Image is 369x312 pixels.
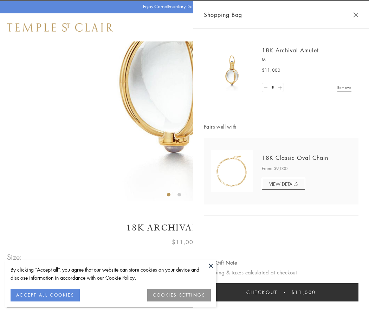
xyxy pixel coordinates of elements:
[291,288,316,296] span: $11,000
[211,49,253,91] img: 18K Archival Amulet
[262,178,305,190] a: VIEW DETAILS
[211,150,253,192] img: N88865-OV18
[353,12,358,18] button: Close Shopping Bag
[262,46,319,54] a: 18K Archival Amulet
[262,165,287,172] span: From: $9,000
[262,83,269,92] a: Set quantity to 0
[269,181,298,187] span: VIEW DETAILS
[7,222,362,234] h1: 18K Archival Amulet
[7,251,22,263] span: Size:
[276,83,283,92] a: Set quantity to 2
[204,258,237,267] button: Add Gift Note
[11,266,211,282] div: By clicking “Accept all”, you agree that our website can store cookies on your device and disclos...
[204,123,358,131] span: Pairs well with
[172,238,197,247] span: $11,000
[262,67,280,74] span: $11,000
[204,283,358,301] button: Checkout $11,000
[204,10,242,19] span: Shopping Bag
[147,289,211,301] button: COOKIES SETTINGS
[7,23,113,32] img: Temple St. Clair
[246,288,278,296] span: Checkout
[262,56,351,63] p: M
[143,3,223,10] p: Enjoy Complimentary Delivery & Returns
[204,268,358,277] p: Shipping & taxes calculated at checkout
[11,289,80,301] button: ACCEPT ALL COOKIES
[337,84,351,91] a: Remove
[262,154,328,162] a: 18K Classic Oval Chain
